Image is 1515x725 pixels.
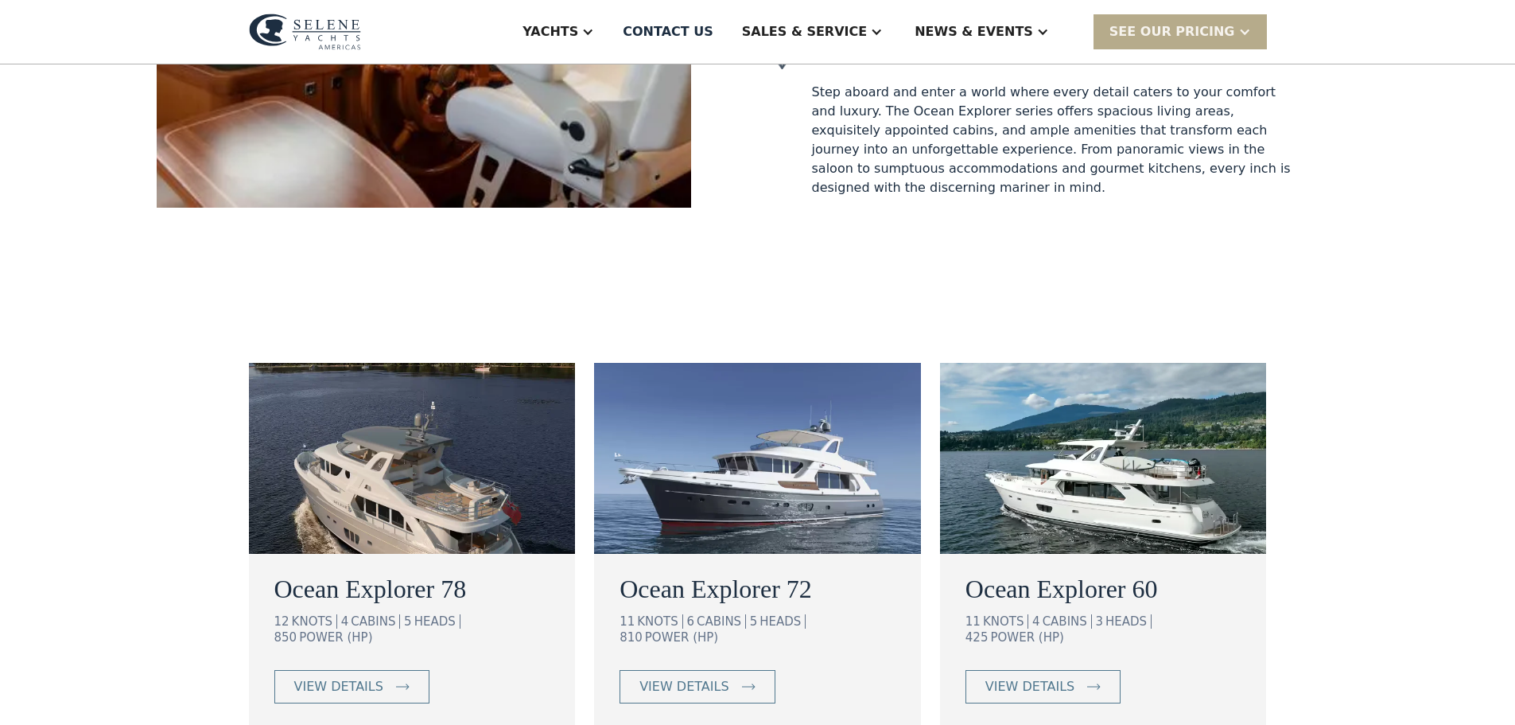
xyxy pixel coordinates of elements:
[697,614,746,629] div: CABINS
[750,614,758,629] div: 5
[965,670,1121,704] a: view details
[812,83,1302,197] div: Step aboard and enter a world where every detail caters to your comfort and luxury. The Ocean Exp...
[985,677,1074,696] div: view details
[940,363,1267,554] img: ocean going trawler
[742,684,756,690] img: icon
[292,614,337,629] div: KNOTS
[623,22,713,41] div: Contact US
[990,630,1063,645] div: POWER (HP)
[620,614,635,629] div: 11
[1095,614,1103,629] div: 3
[341,614,349,629] div: 4
[645,630,718,645] div: POWER (HP)
[294,677,383,696] div: view details
[965,630,989,645] div: 425
[396,684,410,690] img: icon
[274,630,297,645] div: 850
[1094,14,1267,49] div: SEE Our Pricing
[274,570,550,608] a: Ocean Explorer 78
[1032,614,1040,629] div: 4
[351,614,400,629] div: CABINS
[1109,22,1235,41] div: SEE Our Pricing
[414,614,460,629] div: HEADS
[637,614,682,629] div: KNOTS
[686,614,694,629] div: 6
[1105,614,1152,629] div: HEADS
[1043,614,1092,629] div: CABINS
[404,614,412,629] div: 5
[759,614,806,629] div: HEADS
[742,22,867,41] div: Sales & Service
[983,614,1028,629] div: KNOTS
[249,14,361,50] img: logo
[915,22,1033,41] div: News & EVENTS
[1087,684,1101,690] img: icon
[249,363,576,554] img: ocean going trawler
[299,630,372,645] div: POWER (HP)
[274,670,429,704] a: view details
[522,22,578,41] div: Yachts
[274,614,289,629] div: 12
[639,677,728,696] div: view details
[620,670,775,704] a: view details
[620,630,643,645] div: 810
[620,570,895,608] a: Ocean Explorer 72
[594,363,921,554] img: ocean going trawler
[965,570,1241,608] a: Ocean Explorer 60
[965,614,981,629] div: 11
